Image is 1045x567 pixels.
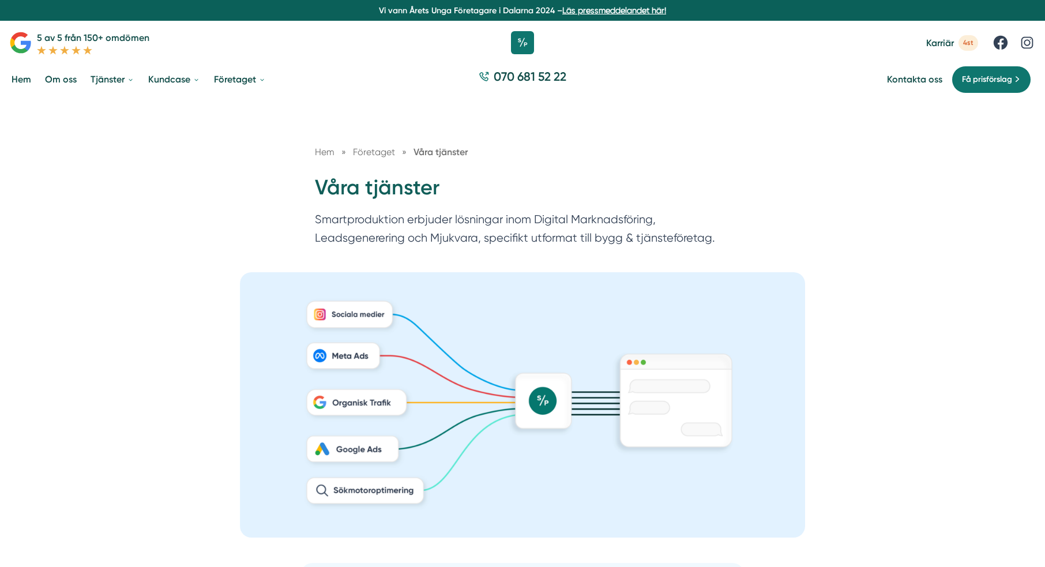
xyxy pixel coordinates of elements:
[926,37,954,48] span: Karriär
[414,147,468,157] a: Våra tjänster
[958,35,978,51] span: 4st
[474,68,571,91] a: 070 681 52 22
[315,211,730,253] p: Smartproduktion erbjuder lösningar inom Digital Marknadsföring, Leadsgenerering och Mjukvara, spe...
[240,272,805,538] img: Våra tjänster
[353,147,395,157] span: Företaget
[43,65,79,94] a: Om oss
[926,35,978,51] a: Karriär 4st
[315,147,334,157] a: Hem
[353,147,397,157] a: Företaget
[562,6,666,15] a: Läs pressmeddelandet här!
[952,66,1031,93] a: Få prisförslag
[88,65,137,94] a: Tjänster
[315,174,730,211] h1: Våra tjänster
[5,5,1040,16] p: Vi vann Årets Unga Företagare i Dalarna 2024 –
[402,145,407,159] span: »
[212,65,268,94] a: Företaget
[962,73,1012,86] span: Få prisförslag
[494,68,566,85] span: 070 681 52 22
[887,74,942,85] a: Kontakta oss
[341,145,346,159] span: »
[37,31,149,45] p: 5 av 5 från 150+ omdömen
[146,65,202,94] a: Kundcase
[9,65,33,94] a: Hem
[315,145,730,159] nav: Breadcrumb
